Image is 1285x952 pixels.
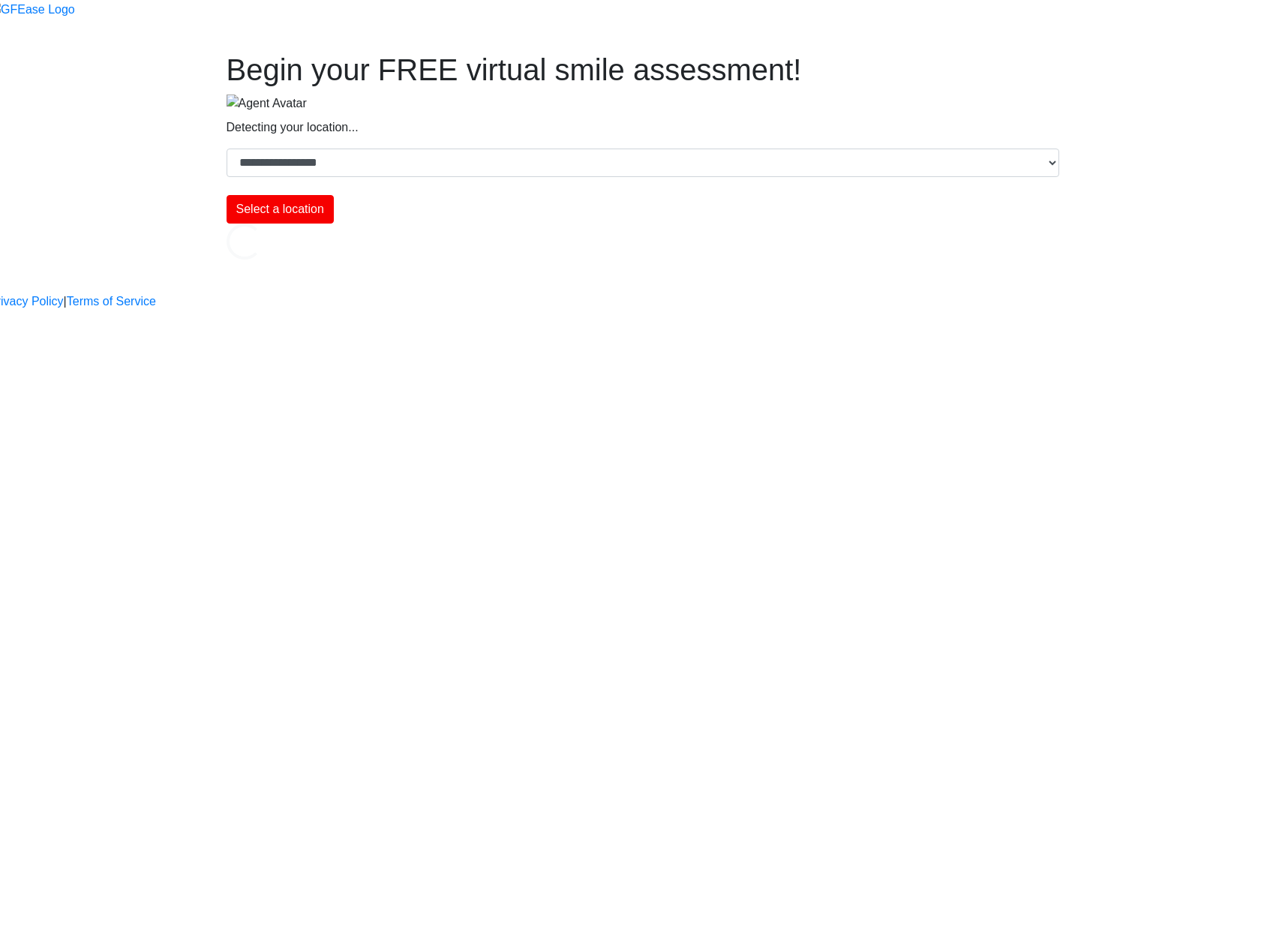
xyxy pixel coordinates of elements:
[227,195,334,224] button: Select a location
[67,293,156,311] a: Terms of Service
[227,52,1059,88] h1: Begin your FREE virtual smile assessment!
[64,293,67,311] a: |
[227,121,359,134] span: Detecting your location...
[227,95,307,113] img: Agent Avatar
